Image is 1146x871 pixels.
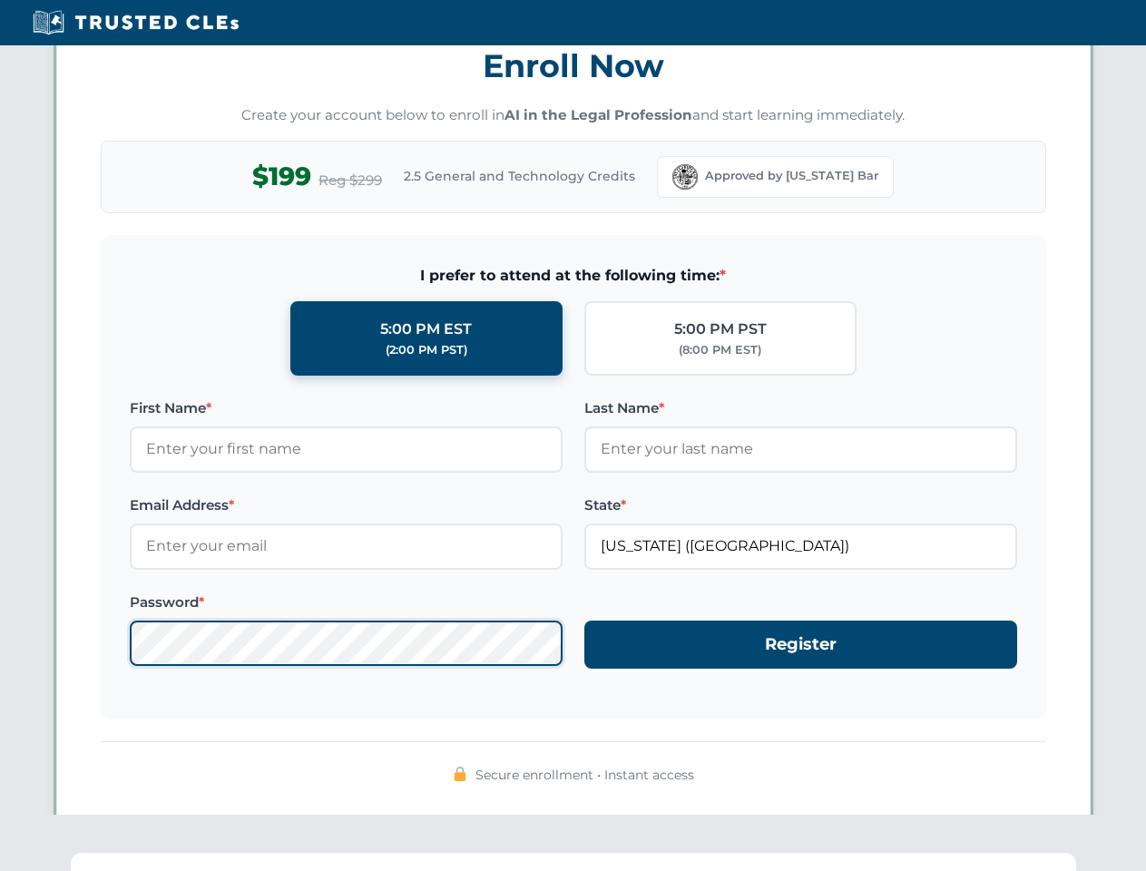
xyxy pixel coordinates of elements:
[679,341,761,359] div: (8:00 PM EST)
[318,170,382,191] span: Reg $299
[130,397,563,419] label: First Name
[674,318,767,341] div: 5:00 PM PST
[584,397,1017,419] label: Last Name
[252,156,311,197] span: $199
[130,426,563,472] input: Enter your first name
[672,164,698,190] img: Florida Bar
[453,767,467,781] img: 🔒
[386,341,467,359] div: (2:00 PM PST)
[27,9,244,36] img: Trusted CLEs
[101,37,1046,94] h3: Enroll Now
[130,524,563,569] input: Enter your email
[130,592,563,613] label: Password
[101,105,1046,126] p: Create your account below to enroll in and start learning immediately.
[584,494,1017,516] label: State
[475,765,694,785] span: Secure enrollment • Instant access
[404,166,635,186] span: 2.5 General and Technology Credits
[584,524,1017,569] input: Florida (FL)
[130,494,563,516] label: Email Address
[130,264,1017,288] span: I prefer to attend at the following time:
[584,621,1017,669] button: Register
[380,318,472,341] div: 5:00 PM EST
[504,106,692,123] strong: AI in the Legal Profession
[705,167,878,185] span: Approved by [US_STATE] Bar
[584,426,1017,472] input: Enter your last name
